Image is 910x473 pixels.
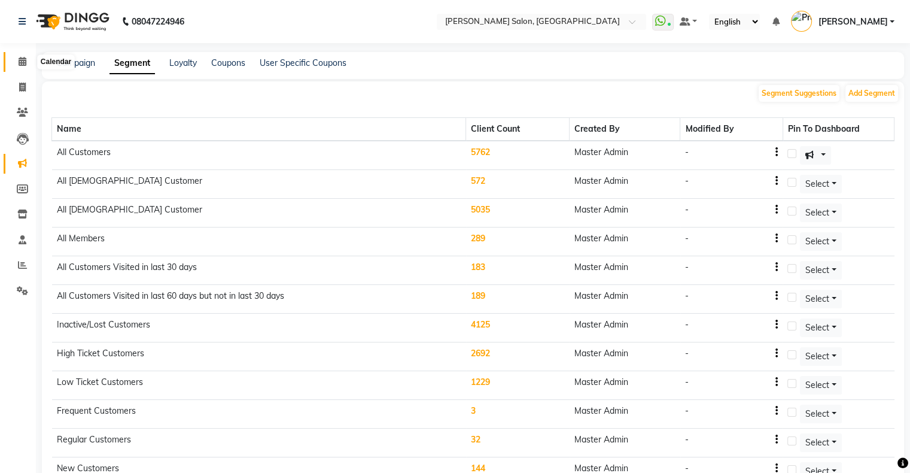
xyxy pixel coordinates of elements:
div: - [685,319,689,331]
div: - [685,405,689,417]
span: Select [805,293,829,304]
span: [PERSON_NAME] [818,16,887,28]
span: Select [805,236,829,247]
a: User Specific Coupons [260,57,346,68]
td: Master Admin [570,400,680,429]
span: Select [805,351,829,362]
button: Select [800,376,842,395]
td: All Customers Visited in last 30 days [52,256,466,285]
div: - [685,347,689,360]
button: Select [800,175,842,193]
td: Master Admin [570,314,680,342]
td: Master Admin [570,199,680,228]
td: Master Admin [570,371,680,400]
td: 3 [466,400,570,429]
td: Master Admin [570,256,680,285]
div: - [685,290,689,302]
td: 189 [466,285,570,314]
div: Calendar [38,55,74,69]
td: 5762 [466,141,570,170]
span: Select [805,408,829,419]
button: Select [800,204,842,222]
td: All [DEMOGRAPHIC_DATA] Customer [52,199,466,228]
td: 183 [466,256,570,285]
td: Master Admin [570,429,680,457]
td: Inactive/Lost Customers [52,314,466,342]
button: Select [800,290,842,308]
a: Coupons [211,57,245,68]
span: Select [805,265,829,275]
td: All Members [52,228,466,256]
td: All Customers Visited in last 60 days but not in last 30 days [52,285,466,314]
td: Master Admin [570,228,680,256]
div: - [685,175,689,187]
button: Select [800,261,842,280]
div: - [685,232,689,245]
td: Master Admin [570,141,680,170]
th: Client Count [466,118,570,141]
div: - [685,376,689,389]
td: Regular Customers [52,429,466,457]
th: Created By [570,118,680,141]
button: Segment Suggestions [759,85,839,102]
td: 289 [466,228,570,256]
a: Loyalty [169,57,197,68]
td: All Customers [52,141,466,170]
div: - [685,204,689,216]
td: 572 [466,170,570,199]
span: Select [805,322,829,333]
button: Select [800,347,842,366]
button: Select [800,405,842,423]
span: Select [805,437,829,448]
span: Select [805,380,829,390]
td: Master Admin [570,342,680,371]
button: Add Segment [845,85,898,102]
td: High Ticket Customers [52,342,466,371]
span: Select [805,178,829,189]
button: Select [800,232,842,251]
td: 32 [466,429,570,457]
td: Master Admin [570,285,680,314]
th: Modified By [680,118,783,141]
td: 5035 [466,199,570,228]
td: Frequent Customers [52,400,466,429]
td: All [DEMOGRAPHIC_DATA] Customer [52,170,466,199]
img: logo [31,5,112,38]
b: 08047224946 [132,5,184,38]
button: Select [800,319,842,337]
td: 2692 [466,342,570,371]
span: Select [805,207,829,218]
th: Name [52,118,466,141]
td: 4125 [466,314,570,342]
a: Segment [109,53,155,74]
td: Master Admin [570,170,680,199]
button: Select [800,433,842,452]
td: Low Ticket Customers [52,371,466,400]
div: - [685,261,689,274]
div: - [685,433,689,446]
td: 1229 [466,371,570,400]
img: Pradip Vaishnav [791,11,812,32]
div: - [685,146,689,159]
th: Pin To Dashboard [783,118,894,141]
